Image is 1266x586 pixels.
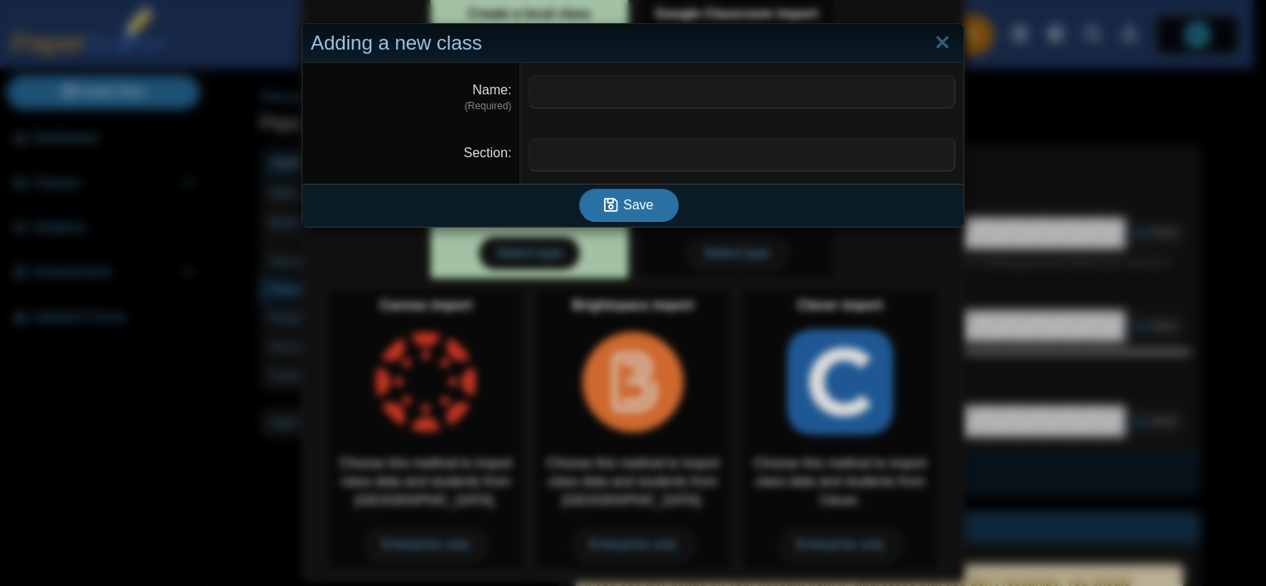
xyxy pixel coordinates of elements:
[930,29,955,57] a: Close
[472,83,511,97] label: Name
[464,146,512,160] label: Section
[623,198,653,212] span: Save
[302,24,964,63] div: Adding a new class
[311,99,511,113] dfn: (Required)
[579,189,679,222] button: Save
